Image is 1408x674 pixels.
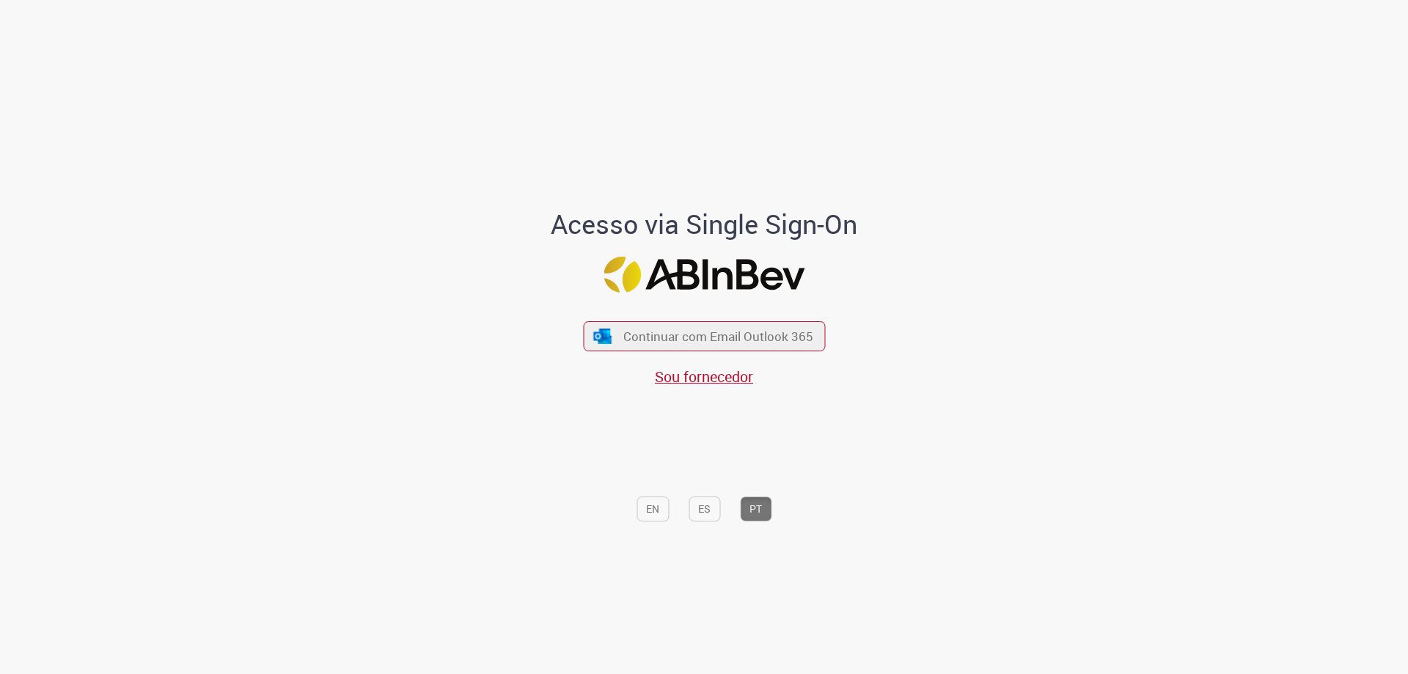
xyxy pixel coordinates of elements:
h1: Acesso via Single Sign-On [501,210,908,239]
button: ES [689,497,720,521]
span: Continuar com Email Outlook 365 [623,328,813,345]
a: Sou fornecedor [655,367,753,387]
img: ícone Azure/Microsoft 360 [593,329,613,344]
img: Logo ABInBev [604,257,804,293]
button: EN [637,497,669,521]
button: ícone Azure/Microsoft 360 Continuar com Email Outlook 365 [583,321,825,351]
button: PT [740,497,771,521]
